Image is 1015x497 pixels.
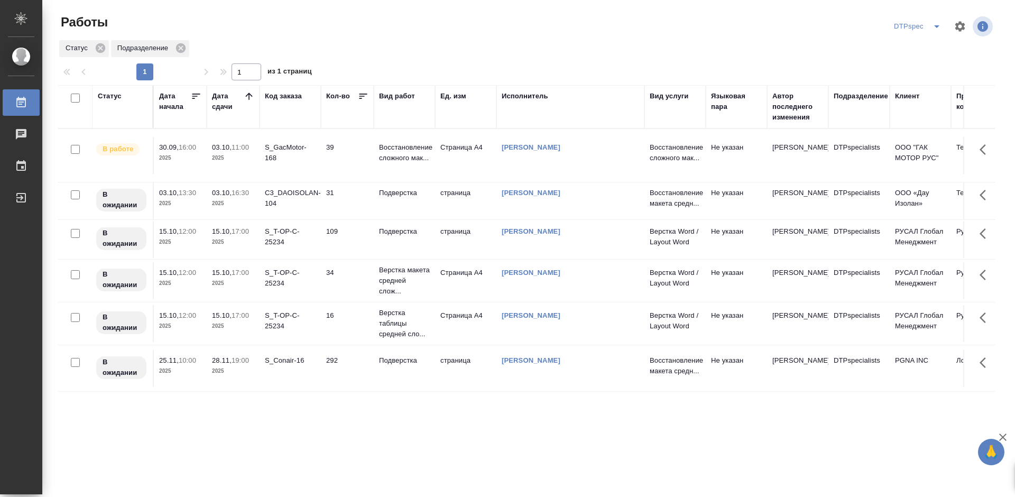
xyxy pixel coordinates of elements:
td: Страница А4 [435,262,496,299]
div: Вид работ [379,91,415,102]
p: Восстановление сложного мак... [650,142,700,163]
td: [PERSON_NAME] [767,350,828,387]
div: Дата сдачи [212,91,244,112]
p: Подверстка [379,188,430,198]
p: 11:00 [232,143,249,151]
p: 03.10, [159,189,179,197]
p: РУСАЛ Глобал Менеджмент [895,310,946,332]
div: S_GacMotor-168 [265,142,316,163]
p: ООО «Дау Изолан» [895,188,946,209]
p: 25.11, [159,356,179,364]
div: C3_DAOISOLAN-104 [265,188,316,209]
p: 10:00 [179,356,196,364]
p: 2025 [212,153,254,163]
button: Здесь прячутся важные кнопки [973,350,999,375]
p: 17:00 [232,269,249,277]
span: Посмотреть информацию [973,16,995,36]
span: из 1 страниц [267,65,312,80]
div: Код заказа [265,91,302,102]
td: Страница А4 [435,305,496,342]
td: 292 [321,350,374,387]
div: Вид услуги [650,91,689,102]
td: Страница А4 [435,137,496,174]
div: Кол-во [326,91,350,102]
div: Статус [59,40,109,57]
p: 15.10, [159,269,179,277]
p: 2025 [212,321,254,332]
td: DTPspecialists [828,262,890,299]
td: 39 [321,137,374,174]
a: [PERSON_NAME] [502,269,560,277]
td: Не указан [706,221,767,258]
p: 15.10, [212,311,232,319]
p: 2025 [159,153,201,163]
div: Исполнитель назначен, приступать к работе пока рано [95,355,147,380]
td: Не указан [706,262,767,299]
p: 2025 [159,198,201,209]
p: 30.09, [159,143,179,151]
p: PGNA INC [895,355,946,366]
p: 16:00 [179,143,196,151]
p: 12:00 [179,311,196,319]
p: ООО "ГАК МОТОР РУС" [895,142,946,163]
td: [PERSON_NAME] [767,221,828,258]
td: DTPspecialists [828,305,890,342]
a: [PERSON_NAME] [502,143,560,151]
p: В ожидании [103,228,140,249]
p: Верстка Word / Layout Word [650,268,700,289]
button: Здесь прячутся важные кнопки [973,137,999,162]
div: Языковая пара [711,91,762,112]
td: [PERSON_NAME] [767,137,828,174]
td: Технический [951,182,1012,219]
td: DTPspecialists [828,182,890,219]
td: Не указан [706,182,767,219]
p: 17:00 [232,311,249,319]
p: В ожидании [103,269,140,290]
td: 109 [321,221,374,258]
p: 13:30 [179,189,196,197]
div: Исполнитель [502,91,548,102]
td: [PERSON_NAME] [767,262,828,299]
td: Русал [951,305,1012,342]
div: Подразделение [834,91,888,102]
td: Технический [951,137,1012,174]
td: Не указан [706,305,767,342]
button: Здесь прячутся важные кнопки [973,262,999,288]
td: DTPspecialists [828,221,890,258]
div: S_Conair-16 [265,355,316,366]
td: страница [435,182,496,219]
td: [PERSON_NAME] [767,182,828,219]
p: 15.10, [159,227,179,235]
p: Статус [66,43,91,53]
td: DTPspecialists [828,137,890,174]
div: Исполнитель назначен, приступать к работе пока рано [95,226,147,251]
p: Подверстка [379,355,430,366]
p: РУСАЛ Глобал Менеджмент [895,226,946,247]
div: Исполнитель назначен, приступать к работе пока рано [95,188,147,213]
div: Статус [98,91,122,102]
p: Подразделение [117,43,172,53]
button: Здесь прячутся важные кнопки [973,182,999,208]
p: 12:00 [179,227,196,235]
span: 🙏 [982,441,1000,463]
div: Дата начала [159,91,191,112]
td: страница [435,350,496,387]
a: [PERSON_NAME] [502,189,560,197]
p: 2025 [212,198,254,209]
div: Исполнитель назначен, приступать к работе пока рано [95,310,147,335]
p: Верстка Word / Layout Word [650,310,700,332]
p: Верстка макета средней слож... [379,265,430,297]
td: страница [435,221,496,258]
p: 2025 [159,366,201,376]
div: S_T-OP-C-25234 [265,310,316,332]
button: Здесь прячутся важные кнопки [973,305,999,330]
a: [PERSON_NAME] [502,227,560,235]
p: 2025 [159,278,201,289]
p: Подверстка [379,226,430,237]
p: В ожидании [103,189,140,210]
p: В ожидании [103,312,140,333]
p: 19:00 [232,356,249,364]
div: Исполнитель назначен, приступать к работе пока рано [95,268,147,292]
p: РУСАЛ Глобал Менеджмент [895,268,946,289]
td: 16 [321,305,374,342]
